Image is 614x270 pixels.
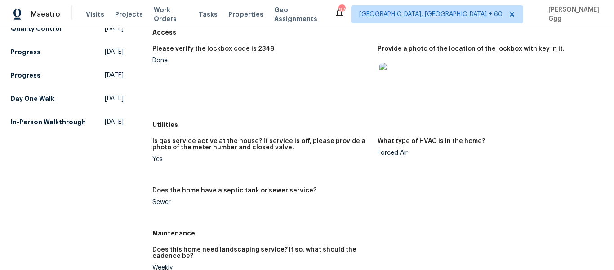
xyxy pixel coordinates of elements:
span: Maestro [31,10,60,19]
span: [DATE] [105,71,124,80]
span: Tasks [199,11,218,17]
span: Geo Assignments [274,5,323,23]
a: Progress[DATE] [11,44,124,60]
h5: What type of HVAC is in the home? [378,138,485,144]
div: Done [152,57,371,64]
span: Visits [86,10,104,19]
h5: Does the home have a septic tank or sewer service? [152,187,316,194]
span: [GEOGRAPHIC_DATA], [GEOGRAPHIC_DATA] + 60 [359,10,503,19]
h5: Does this home need landscaping service? If so, what should the cadence be? [152,247,371,259]
h5: Access [152,28,603,37]
span: Properties [228,10,263,19]
span: [DATE] [105,48,124,57]
span: [DATE] [105,24,124,33]
span: Projects [115,10,143,19]
h5: Utilities [152,120,603,129]
h5: Progress [11,71,40,80]
a: Progress[DATE] [11,67,124,83]
div: Forced Air [378,150,596,156]
h5: In-Person Walkthrough [11,118,86,126]
h5: Day One Walk [11,94,54,103]
h5: Please verify the lockbox code is 2348 [152,46,274,52]
a: Quality Control[DATE] [11,21,124,37]
div: Sewer [152,199,371,205]
span: [DATE] [105,94,124,103]
h5: Progress [11,48,40,57]
span: [DATE] [105,118,124,126]
span: [PERSON_NAME] Ggg [545,5,601,23]
div: Yes [152,156,371,162]
h5: Provide a photo of the location of the lockbox with key in it. [378,46,565,52]
a: In-Person Walkthrough[DATE] [11,114,124,130]
h5: Quality Control [11,24,62,33]
h5: Maintenance [152,229,603,238]
a: Day One Walk[DATE] [11,91,124,107]
h5: Is gas service active at the house? If service is off, please provide a photo of the meter number... [152,138,371,151]
div: 622 [338,5,345,14]
span: Work Orders [154,5,188,23]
